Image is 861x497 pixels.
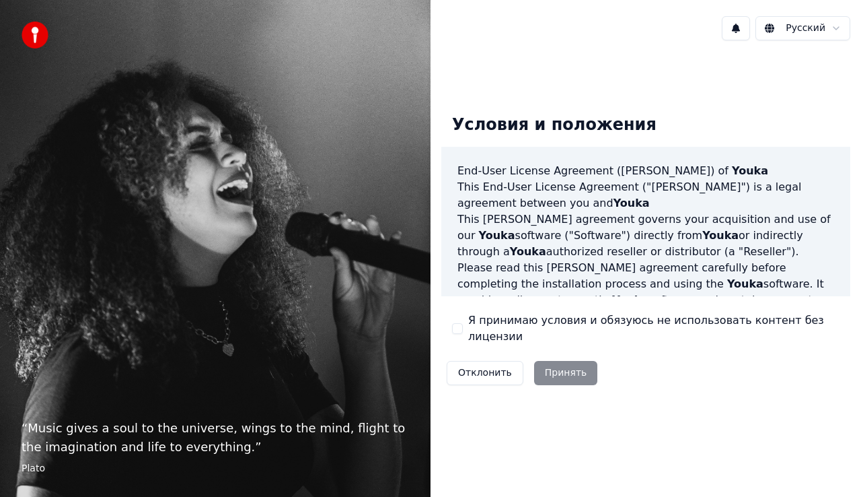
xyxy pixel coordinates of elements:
span: Youka [613,197,650,209]
h3: End-User License Agreement ([PERSON_NAME]) of [457,163,834,179]
span: Youka [510,245,546,258]
p: This [PERSON_NAME] agreement governs your acquisition and use of our software ("Software") direct... [457,211,834,260]
p: Please read this [PERSON_NAME] agreement carefully before completing the installation process and... [457,260,834,325]
label: Я принимаю условия и обязуюсь не использовать контент без лицензии [468,312,839,345]
span: Youka [702,229,739,242]
span: Youka [732,164,768,177]
span: Youka [612,294,648,306]
p: “ Music gives a soul to the universe, wings to the mind, flight to the imagination and life to ev... [22,419,409,457]
button: Отклонить [447,361,523,385]
p: This End-User License Agreement ("[PERSON_NAME]") is a legal agreement between you and [457,179,834,211]
span: Youka [727,277,763,290]
footer: Plato [22,462,409,475]
span: Youka [479,229,515,242]
div: Условия и положения [441,104,667,147]
img: youka [22,22,48,48]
